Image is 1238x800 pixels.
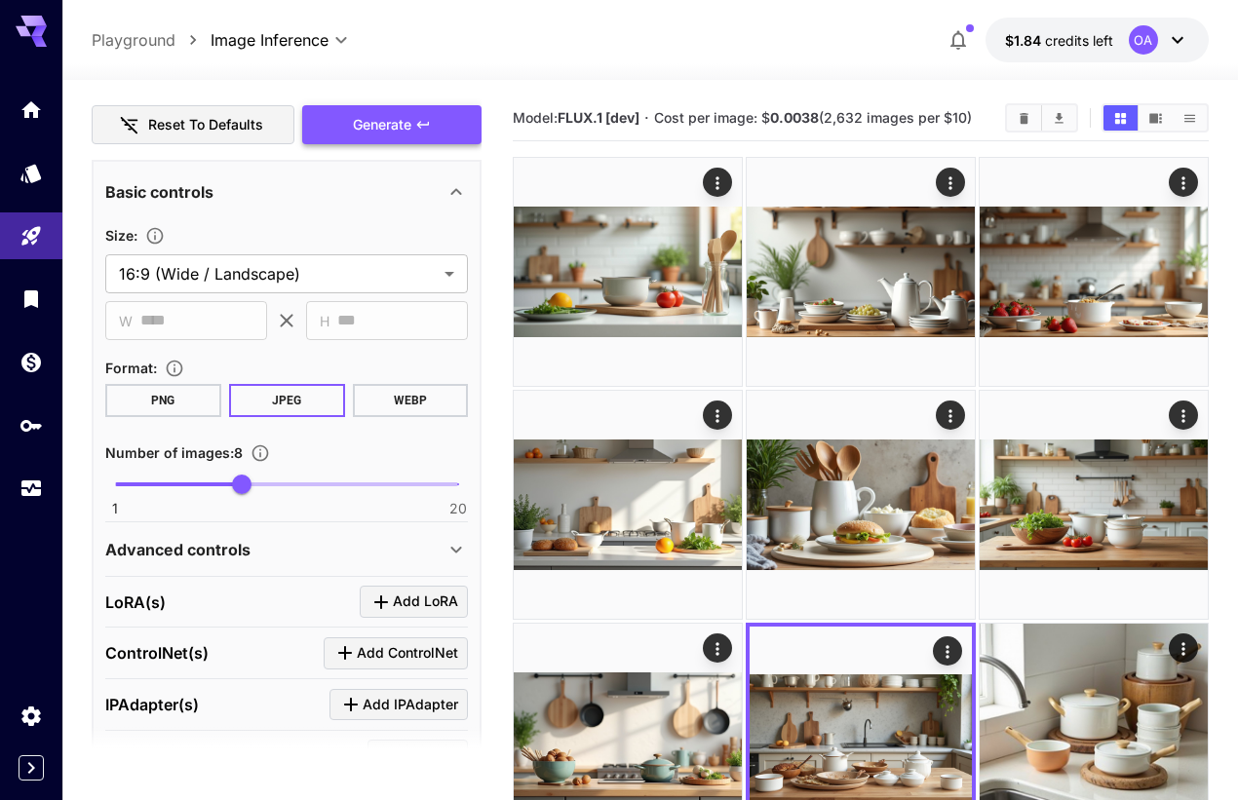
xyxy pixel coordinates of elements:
[105,360,157,376] span: Format :
[229,384,345,417] button: JPEG
[1042,105,1076,131] button: Download All
[360,586,468,618] button: Click to add LoRA
[1005,103,1078,133] div: Clear ImagesDownload All
[105,526,468,573] div: Advanced controls
[654,109,972,126] span: Cost per image: $ (2,632 images per $10)
[449,499,467,518] span: 20
[558,109,639,126] b: FLUX.1 [dev]
[19,698,43,722] div: Settings
[357,641,458,666] span: Add ControlNet
[747,391,975,619] img: Z
[644,106,649,130] p: ·
[243,443,278,463] button: Specify how many images to generate in a single request. Each image generation will be charged se...
[936,400,965,430] div: Actions
[1169,400,1198,430] div: Actions
[703,400,732,430] div: Actions
[1169,168,1198,197] div: Actions
[324,637,468,669] button: Click to add ControlNet
[1005,32,1045,49] span: $1.84
[157,359,192,378] button: Choose the file format for the output image.
[1129,25,1158,55] div: OA
[105,590,166,614] p: LoRA(s)
[92,105,294,145] button: Reset to defaults
[19,413,43,438] div: API Keys
[703,633,732,663] div: Actions
[513,109,639,126] span: Model:
[19,224,43,248] div: Playground
[105,538,251,561] p: Advanced controls
[320,310,329,332] span: H
[393,590,458,614] span: Add LoRA
[363,693,458,717] span: Add IPAdapter
[19,161,43,185] div: Models
[105,169,468,215] div: Basic controls
[19,476,43,501] div: Usage
[112,499,118,518] span: 1
[1173,105,1207,131] button: Show images in list view
[980,158,1208,386] img: 9k=
[980,391,1208,619] img: 9k=
[105,444,243,461] span: Number of images : 8
[747,158,975,386] img: Z
[770,109,819,126] b: 0.0038
[703,168,732,197] div: Actions
[105,384,221,417] button: PNG
[92,28,211,52] nav: breadcrumb
[514,391,742,619] img: Z
[353,113,411,137] span: Generate
[329,689,468,721] button: Click to add IPAdapter
[936,168,965,197] div: Actions
[1103,105,1138,131] button: Show images in grid view
[1007,105,1041,131] button: Clear Images
[92,28,175,52] a: Playground
[137,226,173,246] button: Adjust the dimensions of the generated image by specifying its width and height in pixels, or sel...
[105,227,137,244] span: Size :
[302,105,482,145] button: Generate
[119,262,437,286] span: 16:9 (Wide / Landscape)
[1005,30,1113,51] div: $1.8404
[1102,103,1209,133] div: Show images in grid viewShow images in video viewShow images in list view
[211,28,329,52] span: Image Inference
[1045,32,1113,49] span: credits left
[353,384,469,417] button: WEBP
[19,755,44,781] button: Expand sidebar
[986,18,1209,62] button: $1.8404OA
[19,286,43,311] div: Library
[1169,633,1198,663] div: Actions
[105,693,199,716] p: IPAdapter(s)
[105,180,213,204] p: Basic controls
[1139,105,1173,131] button: Show images in video view
[19,97,43,122] div: Home
[514,158,742,386] img: Z
[105,641,209,665] p: ControlNet(s)
[933,636,962,666] div: Actions
[119,310,133,332] span: W
[19,350,43,374] div: Wallet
